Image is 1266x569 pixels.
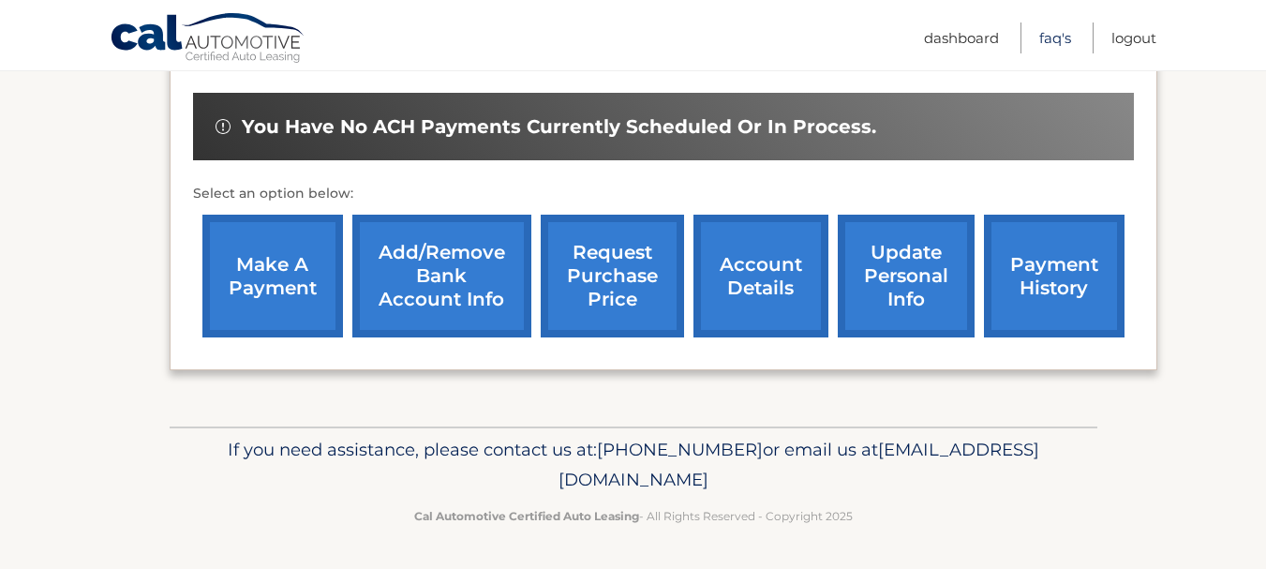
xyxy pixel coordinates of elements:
span: [EMAIL_ADDRESS][DOMAIN_NAME] [559,439,1039,490]
strong: Cal Automotive Certified Auto Leasing [414,509,639,523]
a: Cal Automotive [110,12,306,67]
a: Add/Remove bank account info [352,215,531,337]
p: Select an option below: [193,183,1134,205]
p: - All Rights Reserved - Copyright 2025 [182,506,1085,526]
a: request purchase price [541,215,684,337]
a: payment history [984,215,1125,337]
a: Dashboard [924,22,999,53]
a: FAQ's [1039,22,1071,53]
span: You have no ACH payments currently scheduled or in process. [242,115,876,139]
img: alert-white.svg [216,119,231,134]
a: Logout [1111,22,1156,53]
a: update personal info [838,215,975,337]
p: If you need assistance, please contact us at: or email us at [182,435,1085,495]
a: account details [693,215,828,337]
a: make a payment [202,215,343,337]
span: [PHONE_NUMBER] [597,439,763,460]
